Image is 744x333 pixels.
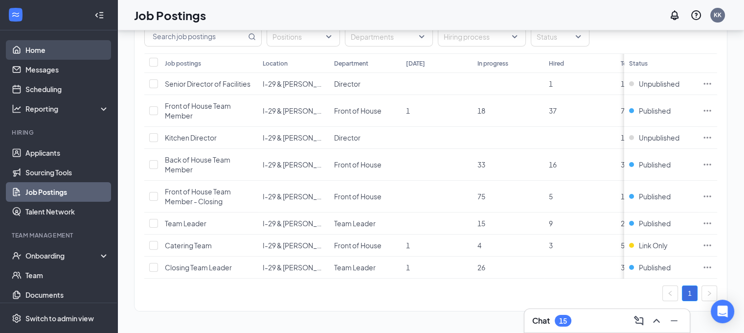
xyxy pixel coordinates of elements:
td: I-29 & Barry Road [258,235,329,257]
span: I-29 & [PERSON_NAME] Road [263,219,357,228]
div: 15 [559,317,567,325]
svg: Collapse [94,10,104,20]
div: KK [714,11,721,19]
span: Unpublished [639,133,679,143]
span: Front of House Team Member [165,101,231,120]
a: Home [25,40,109,60]
svg: MagnifyingGlass [248,33,256,41]
span: Published [639,218,671,228]
span: 37 [621,263,629,272]
td: Director [329,73,401,95]
span: 4 [477,241,481,250]
span: Team Leader [334,219,376,228]
a: Scheduling [25,79,109,99]
span: Published [639,106,671,116]
th: [DATE] [401,53,473,73]
span: 203 [621,219,632,228]
svg: Notifications [669,9,680,21]
span: Front of House [334,241,382,250]
h3: Chat [532,315,550,326]
td: Team Leader [329,213,401,235]
svg: Ellipses [702,106,712,116]
span: Front of House [334,160,382,169]
svg: Ellipses [702,160,712,169]
span: Closing Team Leader [165,263,232,272]
svg: Analysis [12,104,22,114]
span: 9 [549,219,553,228]
svg: UserCheck [12,251,22,261]
span: 15 [477,219,485,228]
td: Front of House [329,95,401,127]
button: left [662,285,678,301]
span: 1 [406,106,410,115]
div: Switch to admin view [25,313,94,323]
td: Front of House [329,181,401,213]
span: 1 [406,241,410,250]
th: Hired [544,53,615,73]
span: 336 [621,160,632,169]
td: I-29 & Barry Road [258,181,329,213]
span: 1 [549,79,553,88]
svg: Ellipses [702,218,712,228]
span: Front of House [334,106,382,115]
span: 18 [477,106,485,115]
h1: Job Postings [134,7,206,24]
span: I-29 & [PERSON_NAME] Road [263,192,357,201]
svg: Ellipses [702,133,712,143]
a: 1 [682,286,697,301]
button: right [701,285,717,301]
span: Front of House [334,192,382,201]
td: Team Leader [329,257,401,279]
th: Status [624,53,698,73]
span: 5 [549,192,553,201]
span: Senior Director of Facilities [165,79,250,88]
span: Published [639,191,671,201]
span: 59 [621,241,629,250]
button: ComposeMessage [631,313,647,329]
td: Front of House [329,235,401,257]
span: Link Only [639,240,668,250]
span: right [706,290,712,296]
th: In progress [473,53,544,73]
span: Director [334,133,361,142]
span: 33 [477,160,485,169]
span: 16 [549,160,557,169]
div: Reporting [25,104,110,114]
li: 1 [682,285,698,301]
span: Unpublished [639,79,679,89]
div: Onboarding [25,251,101,261]
span: 37 [549,106,557,115]
a: Team [25,265,109,285]
span: Front of House Team Member - Closing [165,187,231,206]
div: Location [263,59,288,68]
button: ChevronUp [649,313,664,329]
span: I-29 & [PERSON_NAME] Road [263,106,357,115]
td: Director [329,127,401,149]
span: Team Leader [334,263,376,272]
svg: Ellipses [702,240,712,250]
input: Search job postings [145,27,246,46]
td: I-29 & Barry Road [258,127,329,149]
a: Messages [25,60,109,79]
span: 3 [549,241,553,250]
span: I-29 & [PERSON_NAME] Road [263,133,357,142]
button: Minimize [666,313,682,329]
svg: Settings [12,313,22,323]
a: Documents [25,285,109,305]
a: Sourcing Tools [25,163,109,182]
span: 112 [621,192,632,201]
td: I-29 & Barry Road [258,95,329,127]
span: Published [639,262,671,272]
span: 26 [477,263,485,272]
span: I-29 & [PERSON_NAME] Road [263,160,357,169]
svg: Minimize [668,315,680,327]
div: Hiring [12,128,107,137]
a: Job Postings [25,182,109,202]
span: 75 [477,192,485,201]
span: Kitchen Director [165,133,217,142]
span: Team Leader [165,219,206,228]
svg: WorkstreamLogo [11,10,21,20]
svg: Ellipses [702,191,712,201]
td: I-29 & Barry Road [258,73,329,95]
span: Director [334,79,361,88]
